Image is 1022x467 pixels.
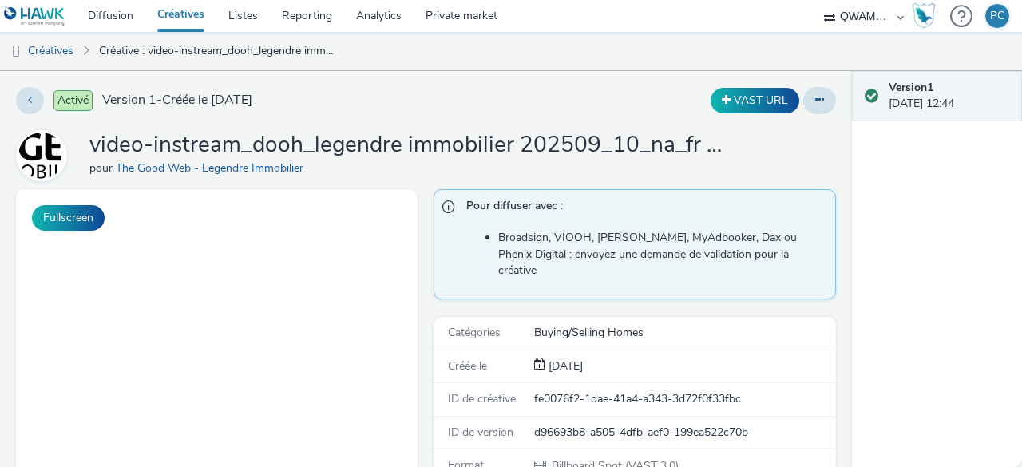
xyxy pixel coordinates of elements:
[91,32,347,70] a: Créative : video-instream_dooh_legendre immobilier 202509_10_na_fr (copy)
[990,4,1004,28] div: PC
[889,80,933,95] strong: Version 1
[4,6,65,26] img: undefined Logo
[448,391,516,406] span: ID de créative
[912,3,936,29] img: Hawk Academy
[448,325,501,340] span: Catégories
[448,358,487,374] span: Créée le
[534,391,834,407] div: fe0076f2-1dae-41a4-a343-3d72f0f33fbc
[448,425,513,440] span: ID de version
[707,88,803,113] div: Dupliquer la créative en un VAST URL
[89,130,728,160] h1: video-instream_dooh_legendre immobilier 202509_10_na_fr (copy)
[545,358,583,374] span: [DATE]
[498,230,826,279] li: Broadsign, VIOOH, [PERSON_NAME], MyAdbooker, Dax ou Phenix Digital : envoyez une demande de valid...
[32,205,105,231] button: Fullscreen
[466,198,818,219] span: Pour diffuser avec :
[534,425,834,441] div: d96693b8-a505-4dfb-aef0-199ea522c70b
[53,90,93,111] span: Activé
[116,160,310,176] a: The Good Web - Legendre Immobilier
[16,148,73,163] a: The Good Web - Legendre Immobilier
[889,80,1009,113] div: [DATE] 12:44
[102,91,252,109] span: Version 1 - Créée le [DATE]
[8,44,24,60] img: dooh
[711,88,799,113] button: VAST URL
[89,160,116,176] span: pour
[912,3,942,29] a: Hawk Academy
[534,325,834,341] div: Buying/Selling Homes
[545,358,583,374] div: Création 04 septembre 2025, 12:44
[18,133,65,179] img: The Good Web - Legendre Immobilier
